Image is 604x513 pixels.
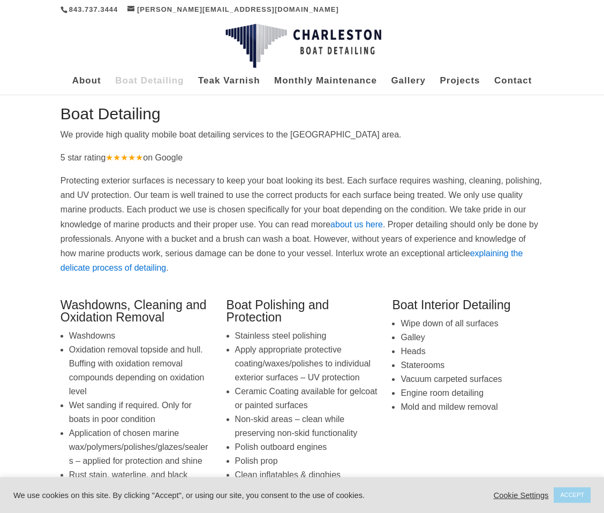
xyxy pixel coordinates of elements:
li: Apply appropriate protective coating/waxes/polishes to individual exterior surfaces – UV protection [235,343,378,385]
h1: Boat Detailing [61,106,543,127]
a: Cookie Settings [494,491,549,500]
a: About [72,77,101,95]
li: Application of chosen marine wax/polymers/polishes/glazes/sealers – applied for protection and shine [69,426,212,468]
a: [PERSON_NAME][EMAIL_ADDRESS][DOMAIN_NAME] [127,5,339,13]
a: Gallery [391,77,426,95]
li: Stainless steel polishing [235,329,378,343]
a: 843.737.3444 [69,5,118,13]
li: Washdowns [69,329,212,343]
a: ACCEPT [554,487,591,503]
li: Staterooms [401,358,543,372]
h2: Washdowns, Cleaning and Oxidation Removal [61,299,212,329]
a: Monthly Maintenance [274,77,377,95]
h2: Boat Interior Detailing [392,299,543,317]
li: Polish prop [235,454,378,468]
span: on Google [143,153,183,162]
span: ★★★★★ [105,153,143,162]
li: Mold and mildew removal [401,400,543,414]
p: We provide high quality mobile boat detailing services to the [GEOGRAPHIC_DATA] area. [61,127,543,150]
li: Vacuum carpeted surfaces [401,372,543,386]
li: Heads [401,344,543,358]
li: Galley [401,331,543,344]
div: We use cookies on this site. By clicking "Accept", or using our site, you consent to the use of c... [13,491,418,500]
img: Charleston Boat Detailing [225,24,381,68]
a: about us here [330,220,383,229]
span: 5 star rating [61,153,143,162]
a: Contact [494,77,532,95]
a: Boat Detailing [115,77,184,95]
li: Non-skid areas – clean while preserving non-skid functionality [235,412,378,440]
li: Wipe down of all surfaces [401,317,543,331]
li: Engine room detailing [401,386,543,400]
li: Clean inflatables & dinghies [235,468,378,482]
li: Wet sanding if required. Only for boats in poor condition [69,399,212,426]
li: Polish outboard engines [235,440,378,454]
p: Protecting exterior surfaces is necessary to keep your boat looking its best. Each surface requir... [61,173,543,275]
li: Rust stain, waterline, and black streak removal [69,468,212,496]
a: Teak Varnish [198,77,260,95]
li: Oxidation removal topside and hull. Buffing with oxidation removal compounds depending on oxidati... [69,343,212,399]
h2: Boat Polishing and Protection [227,299,378,329]
a: Projects [440,77,480,95]
li: Ceramic Coating available for gelcoat or painted surfaces [235,385,378,412]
